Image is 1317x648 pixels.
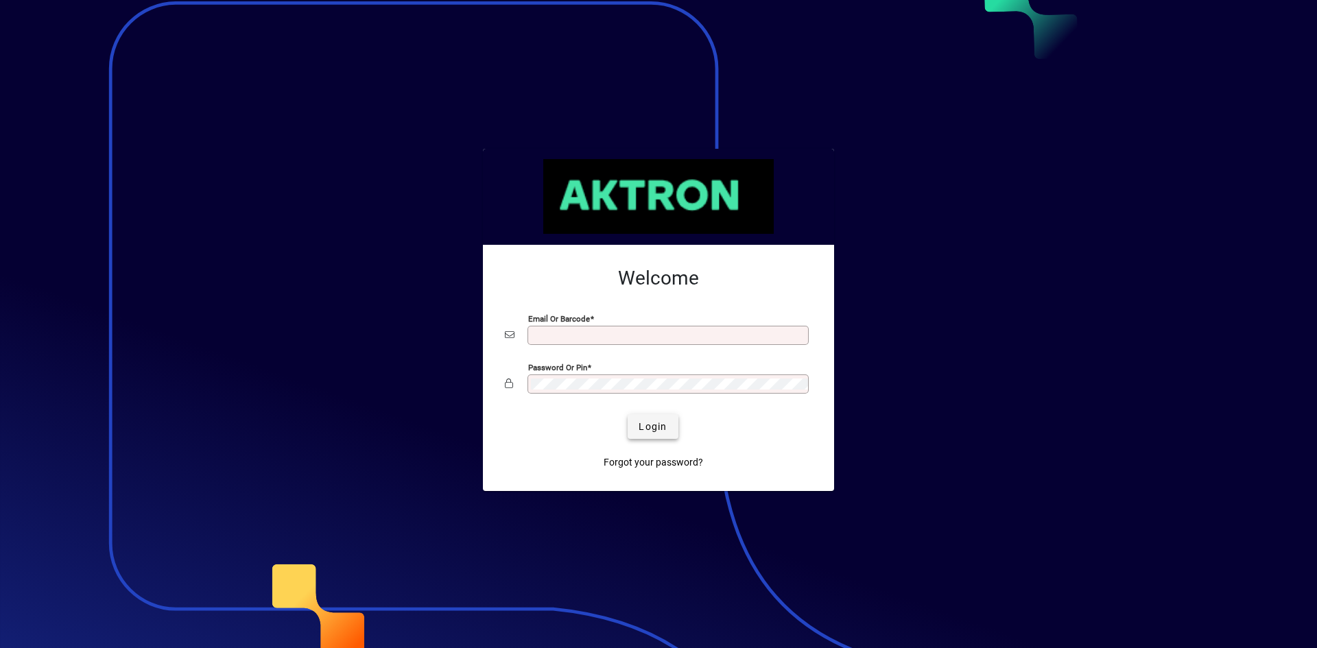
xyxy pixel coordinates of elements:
a: Forgot your password? [598,450,709,475]
button: Login [628,414,678,439]
h2: Welcome [505,267,812,290]
span: Login [639,420,667,434]
mat-label: Email or Barcode [528,314,590,324]
span: Forgot your password? [604,455,703,470]
mat-label: Password or Pin [528,363,587,372]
